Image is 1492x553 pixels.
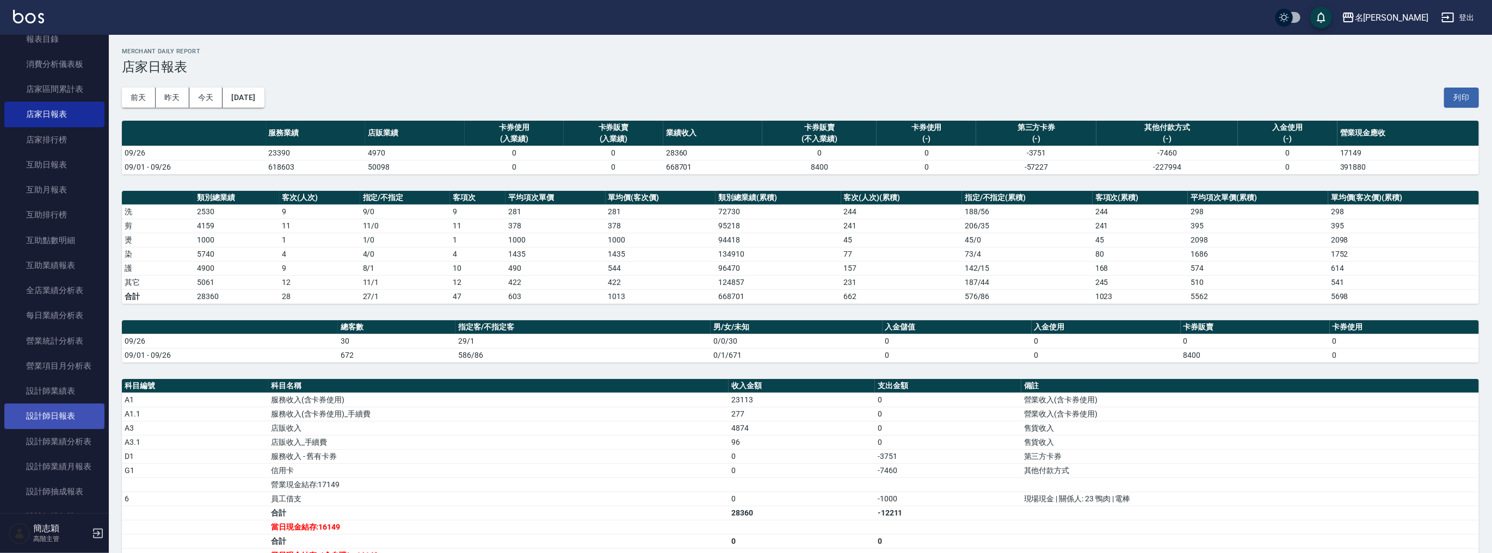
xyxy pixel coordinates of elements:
[266,146,366,160] td: 23390
[606,289,716,303] td: 1013
[1188,247,1328,261] td: 1686
[4,328,104,353] a: 營業統計分析表
[122,407,268,421] td: A1.1
[711,348,882,362] td: 0/1/671
[194,233,279,247] td: 1000
[360,275,451,289] td: 11 / 1
[4,429,104,454] a: 設計師業績分析表
[877,160,976,174] td: 0
[762,160,877,174] td: 8400
[1021,492,1479,506] td: 現場現金 | 關係人: 23 鴨肉 | 電棒
[122,449,268,463] td: D1
[455,320,711,334] th: 指定客/不指定客
[4,202,104,227] a: 互助排行榜
[450,247,505,261] td: 4
[875,379,1021,393] th: 支出金額
[962,219,1093,233] td: 206 / 35
[122,59,1479,74] h3: 店家日報表
[564,146,663,160] td: 0
[976,160,1096,174] td: -57227
[122,233,194,247] td: 燙
[1188,233,1328,247] td: 2098
[1099,122,1235,133] div: 其他付款方式
[122,463,268,477] td: G1
[663,160,763,174] td: 668701
[268,520,729,534] td: 當日現金結存:16149
[1181,334,1330,348] td: 0
[875,421,1021,435] td: 0
[194,275,279,289] td: 5061
[765,122,874,133] div: 卡券販賣
[716,204,841,219] td: 72730
[9,523,30,544] img: Person
[268,492,729,506] td: 員工借支
[122,334,338,348] td: 09/26
[365,121,465,146] th: 店販業績
[505,219,606,233] td: 378
[1355,11,1428,24] div: 名[PERSON_NAME]
[122,146,266,160] td: 09/26
[1330,348,1479,362] td: 0
[883,320,1032,334] th: 入金儲值
[1188,204,1328,219] td: 298
[729,407,875,421] td: 277
[4,454,104,479] a: 設計師業績月報表
[606,204,716,219] td: 281
[189,88,223,108] button: 今天
[841,233,962,247] td: 45
[1330,320,1479,334] th: 卡券使用
[1337,121,1479,146] th: 營業現金應收
[360,233,451,247] td: 1 / 0
[360,289,451,303] td: 27/1
[194,204,279,219] td: 2530
[268,463,729,477] td: 信用卡
[4,77,104,102] a: 店家區間累計表
[4,253,104,278] a: 互助業績報表
[279,275,360,289] td: 12
[663,146,763,160] td: 28360
[875,534,1021,548] td: 0
[279,219,360,233] td: 11
[122,219,194,233] td: 剪
[606,233,716,247] td: 1000
[122,261,194,275] td: 護
[156,88,189,108] button: 昨天
[1021,435,1479,449] td: 售貨收入
[122,348,338,362] td: 09/01 - 09/26
[4,177,104,202] a: 互助月報表
[268,506,729,520] td: 合計
[279,233,360,247] td: 1
[450,261,505,275] td: 10
[716,191,841,205] th: 類別總業績(累積)
[1096,146,1238,160] td: -7460
[268,449,729,463] td: 服務收入 - 舊有卡券
[223,88,264,108] button: [DATE]
[4,152,104,177] a: 互助日報表
[1093,289,1188,303] td: 1023
[4,353,104,378] a: 營業項目月分析表
[1181,348,1330,362] td: 8400
[841,247,962,261] td: 77
[729,421,875,435] td: 4874
[1328,233,1479,247] td: 2098
[360,247,451,261] td: 4 / 0
[1328,219,1479,233] td: 395
[1181,320,1330,334] th: 卡券販賣
[1093,233,1188,247] td: 45
[875,393,1021,407] td: 0
[505,233,606,247] td: 1000
[962,233,1093,247] td: 45 / 0
[266,160,366,174] td: 618603
[1093,261,1188,275] td: 168
[606,219,716,233] td: 378
[1032,334,1181,348] td: 0
[1328,191,1479,205] th: 單均價(客次價)(累積)
[4,27,104,52] a: 報表目錄
[1444,88,1479,108] button: 列印
[1021,407,1479,421] td: 營業收入(含卡券使用)
[875,449,1021,463] td: -3751
[875,435,1021,449] td: 0
[4,127,104,152] a: 店家排行榜
[279,191,360,205] th: 客次(人次)
[875,492,1021,506] td: -1000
